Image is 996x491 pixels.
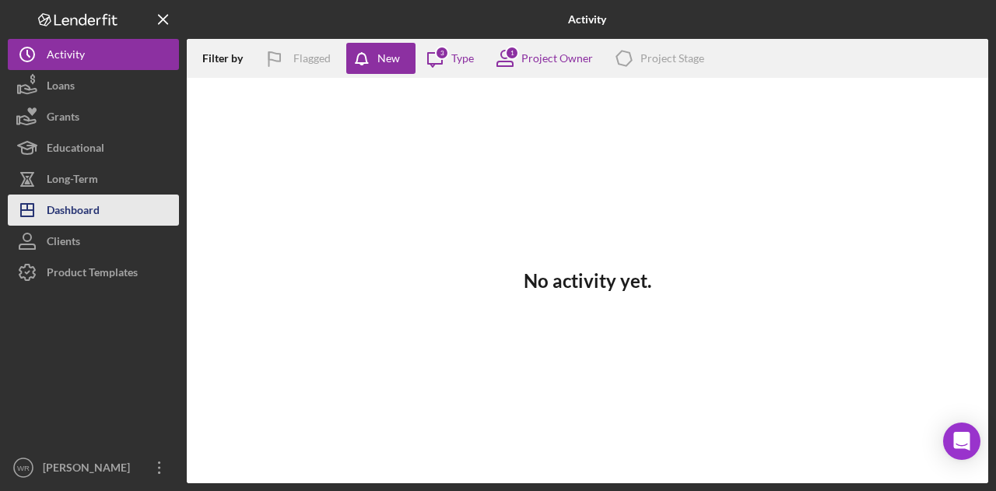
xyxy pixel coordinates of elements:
div: Dashboard [47,195,100,230]
div: Flagged [293,43,331,74]
b: Activity [568,13,606,26]
div: Project Owner [521,52,593,65]
button: Flagged [254,43,346,74]
button: Loans [8,70,179,101]
div: Clients [47,226,80,261]
button: New [346,43,416,74]
button: Product Templates [8,257,179,288]
div: Grants [47,101,79,136]
div: Project Stage [640,52,704,65]
div: 3 [435,46,449,60]
div: Educational [47,132,104,167]
div: Activity [47,39,85,74]
button: Clients [8,226,179,257]
button: Long-Term [8,163,179,195]
button: Dashboard [8,195,179,226]
div: Loans [47,70,75,105]
button: Activity [8,39,179,70]
h3: No activity yet. [524,270,651,292]
div: [PERSON_NAME] [39,452,140,487]
text: WR [17,464,30,472]
div: Product Templates [47,257,138,292]
div: Type [451,52,474,65]
div: New [377,43,400,74]
button: Grants [8,101,179,132]
button: Educational [8,132,179,163]
div: 1 [505,46,519,60]
button: WR[PERSON_NAME] [8,452,179,483]
div: Long-Term [47,163,98,198]
div: Open Intercom Messenger [943,423,980,460]
div: Filter by [202,52,254,65]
